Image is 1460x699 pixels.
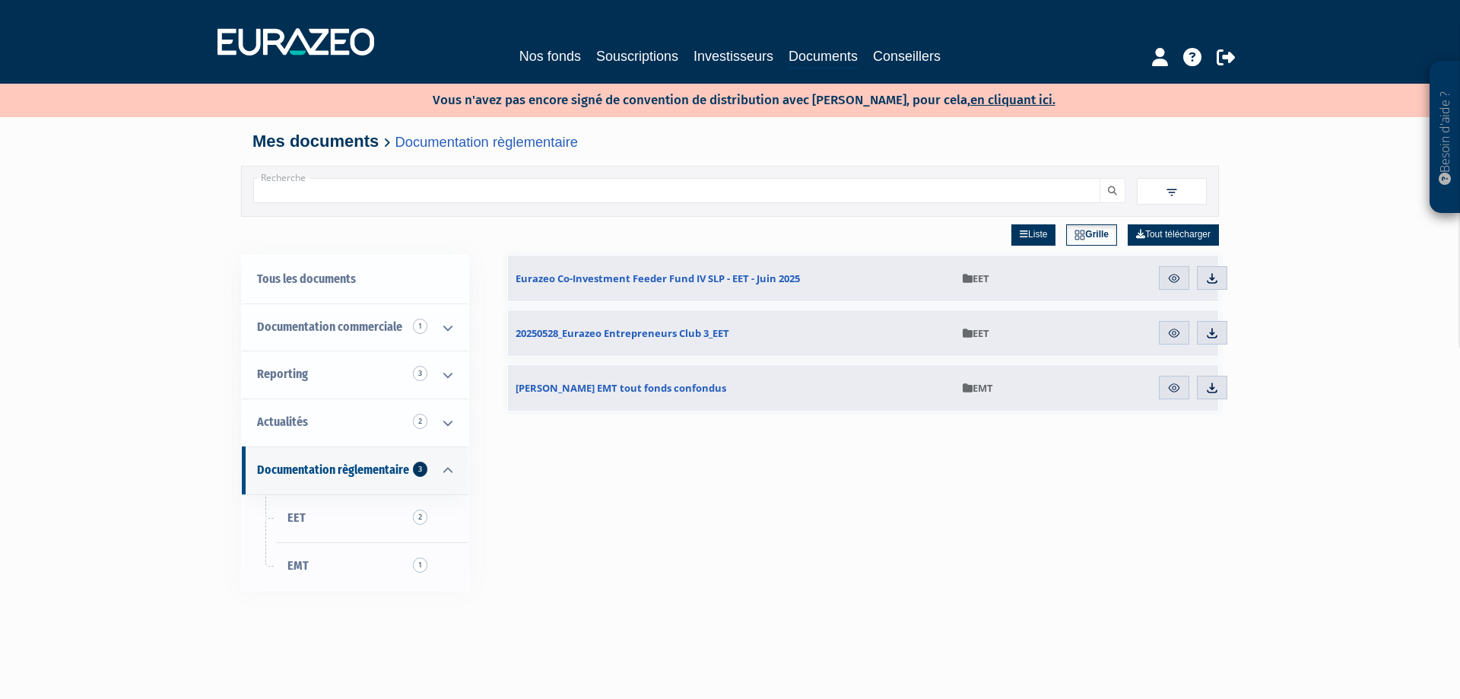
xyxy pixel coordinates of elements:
a: Conseillers [873,46,941,67]
span: [PERSON_NAME] EMT tout fonds confondus [516,381,726,395]
a: Documentation commerciale 1 [242,303,468,351]
a: Documentation règlementaire 3 [242,446,468,494]
a: Tous les documents [242,256,468,303]
img: 1732889491-logotype_eurazeo_blanc_rvb.png [217,28,374,56]
span: 20250528_Eurazeo Entrepreneurs Club 3_EET [516,326,729,340]
a: Eurazeo Co-Investment Feeder Fund IV SLP - EET - Juin 2025 [508,256,955,301]
input: Recherche [253,178,1100,203]
span: EMT [287,558,309,573]
a: Tout télécharger [1128,224,1219,246]
a: Documentation règlementaire [395,134,578,150]
a: [PERSON_NAME] EMT tout fonds confondus [508,365,955,411]
span: Documentation commerciale [257,319,402,334]
span: EET [287,510,306,525]
span: Eurazeo Co-Investment Feeder Fund IV SLP - EET - Juin 2025 [516,272,800,285]
span: 3 [413,366,427,381]
a: en cliquant ici. [970,92,1055,108]
a: Investisseurs [693,46,773,67]
span: EET [963,272,989,285]
a: Nos fonds [519,46,581,67]
span: Documentation règlementaire [257,462,409,477]
p: Besoin d'aide ? [1436,69,1454,206]
span: Reporting [257,367,308,381]
img: eye.svg [1167,272,1181,285]
a: Documents [789,46,858,69]
a: EET2 [242,494,468,542]
span: 3 [413,462,427,477]
a: Souscriptions [596,46,678,67]
a: Grille [1066,224,1117,246]
img: download.svg [1205,326,1219,340]
img: filter.svg [1165,186,1179,199]
span: 2 [413,414,427,429]
img: eye.svg [1167,326,1181,340]
p: Vous n'avez pas encore signé de convention de distribution avec [PERSON_NAME], pour cela, [389,87,1055,110]
span: 2 [413,510,427,525]
a: Liste [1011,224,1055,246]
span: EET [963,326,989,340]
a: 20250528_Eurazeo Entrepreneurs Club 3_EET [508,310,955,356]
span: EMT [963,381,993,395]
h4: Mes documents [252,132,1208,151]
img: download.svg [1205,272,1219,285]
img: download.svg [1205,381,1219,395]
span: 1 [413,558,427,573]
span: 1 [413,319,427,334]
a: Actualités 2 [242,399,468,446]
img: grid.svg [1074,230,1085,240]
img: eye.svg [1167,381,1181,395]
span: Actualités [257,415,308,429]
a: Reporting 3 [242,351,468,399]
a: EMT1 [242,542,468,590]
